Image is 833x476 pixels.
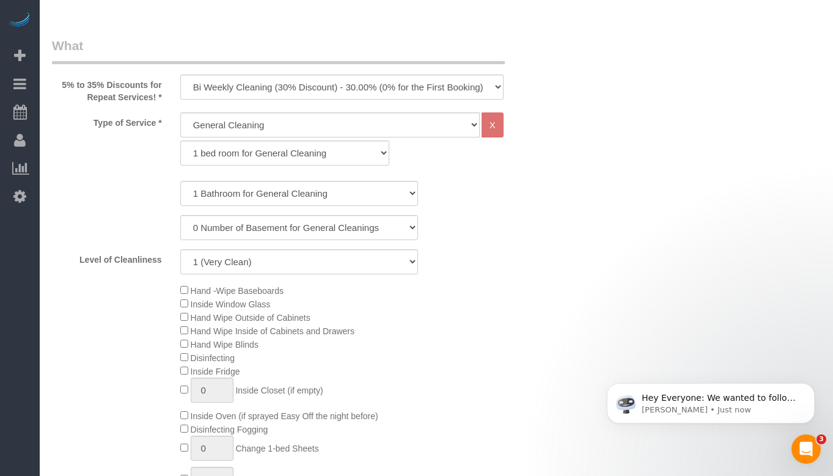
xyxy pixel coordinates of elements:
[53,35,209,167] span: Hey Everyone: We wanted to follow up and let you know we have been closely monitoring the account...
[52,37,505,64] legend: What
[43,249,171,266] label: Level of Cleanliness
[816,434,826,444] span: 3
[191,425,268,434] span: Disinfecting Fogging
[191,286,284,296] span: Hand -Wipe Baseboards
[791,434,821,464] iframe: Intercom live chat
[191,313,310,323] span: Hand Wipe Outside of Cabinets
[191,326,354,336] span: Hand Wipe Inside of Cabinets and Drawers
[191,299,271,309] span: Inside Window Glass
[7,12,32,29] img: Automaid Logo
[191,340,259,350] span: Hand Wipe Blinds
[235,386,323,395] span: Inside Closet (if empty)
[43,112,171,129] label: Type of Service *
[43,75,171,103] label: 5% to 35% Discounts for Repeat Services! *
[589,357,833,443] iframe: Intercom notifications message
[191,411,378,421] span: Inside Oven (if sprayed Easy Off the night before)
[235,444,318,453] span: Change 1-bed Sheets
[191,353,235,363] span: Disinfecting
[191,367,240,376] span: Inside Fridge
[53,47,211,58] p: Message from Ellie, sent Just now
